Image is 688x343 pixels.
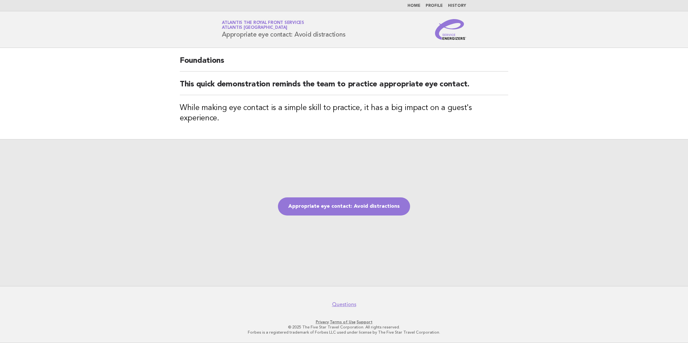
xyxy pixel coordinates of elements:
a: Profile [426,4,443,8]
h1: Appropriate eye contact: Avoid distractions [222,21,345,38]
span: Atlantis [GEOGRAPHIC_DATA] [222,26,287,30]
a: Privacy [316,320,329,324]
h2: Foundations [180,56,508,72]
h3: While making eye contact is a simple skill to practice, it has a big impact on a guest's experience. [180,103,508,124]
img: Service Energizers [435,19,466,40]
a: Appropriate eye contact: Avoid distractions [278,197,410,216]
a: Atlantis The Royal Front ServicesAtlantis [GEOGRAPHIC_DATA] [222,21,304,30]
a: Home [407,4,420,8]
p: Forbes is a registered trademark of Forbes LLC used under license by The Five Star Travel Corpora... [146,330,542,335]
h2: This quick demonstration reminds the team to practice appropriate eye contact. [180,79,508,95]
a: History [448,4,466,8]
a: Terms of Use [330,320,356,324]
a: Support [357,320,373,324]
p: © 2025 The Five Star Travel Corporation. All rights reserved. [146,325,542,330]
p: · · [146,319,542,325]
a: Questions [332,301,356,308]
